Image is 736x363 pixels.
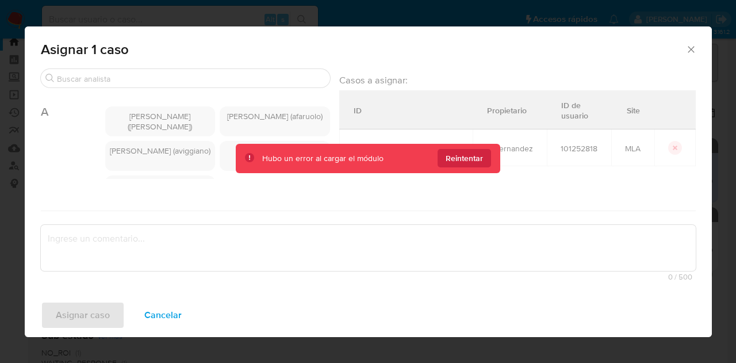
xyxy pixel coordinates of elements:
[262,153,384,165] div: Hubo un error al cargar el módulo
[41,43,686,56] span: Asignar 1 caso
[129,301,197,329] button: Cancelar
[144,303,182,328] span: Cancelar
[25,26,712,337] div: assign-modal
[685,44,696,54] button: Cerrar ventana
